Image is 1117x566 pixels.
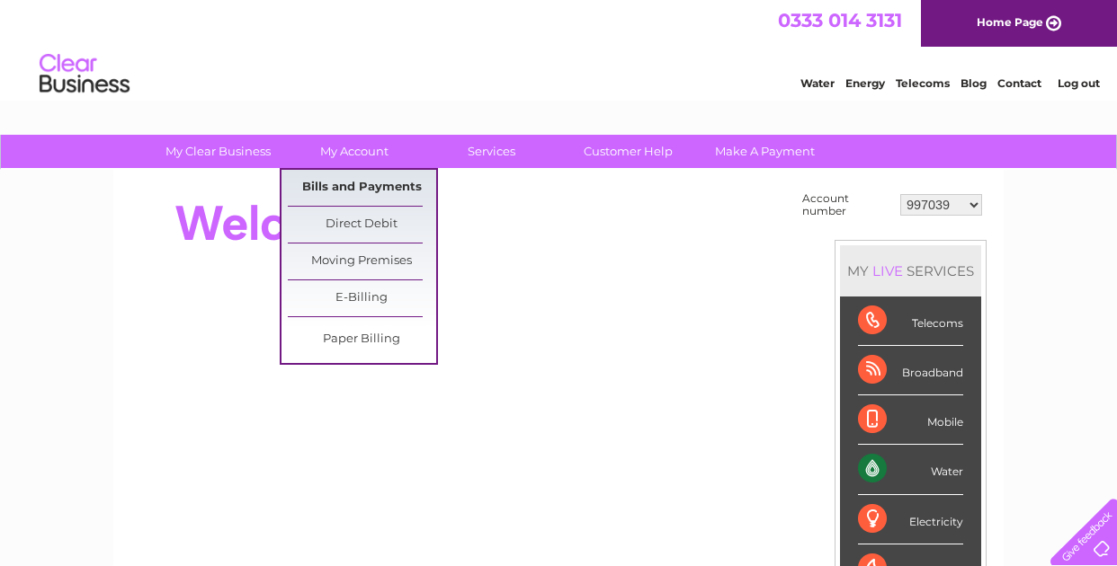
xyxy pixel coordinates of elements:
a: Services [417,135,566,168]
a: My Clear Business [144,135,292,168]
a: Customer Help [554,135,702,168]
a: Bills and Payments [288,170,436,206]
a: E-Billing [288,280,436,316]
a: Moving Premises [288,243,436,279]
div: Electricity [858,495,963,544]
a: Contact [997,76,1041,90]
a: Direct Debit [288,207,436,243]
a: Log out [1058,76,1100,90]
a: Telecoms [896,76,950,90]
td: Account number [798,188,896,222]
a: Make A Payment [691,135,839,168]
a: Water [800,76,835,90]
img: logo.png [39,47,130,102]
div: MY SERVICES [840,245,981,296]
a: Blog [961,76,987,90]
div: Broadband [858,346,963,395]
div: Water [858,445,963,494]
a: My Account [281,135,429,168]
div: Clear Business is a trading name of Verastar Limited (registered in [GEOGRAPHIC_DATA] No. 3667643... [135,10,985,87]
div: Telecoms [858,296,963,346]
div: LIVE [869,262,907,279]
a: 0333 014 3131 [778,9,902,31]
a: Energy [845,76,885,90]
div: Mobile [858,395,963,445]
a: Paper Billing [288,322,436,358]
